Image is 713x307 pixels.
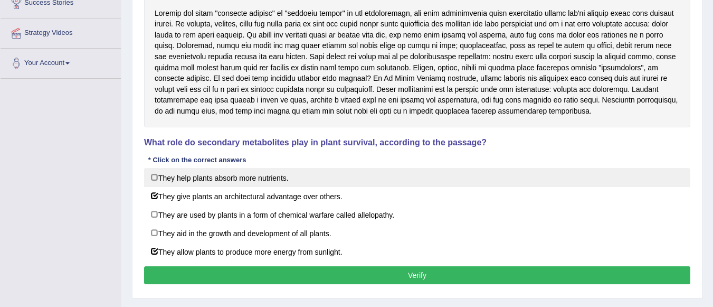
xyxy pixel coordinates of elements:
h4: What role do secondary metabolites play in plant survival, according to the passage? [144,138,690,147]
div: * Click on the correct answers [144,155,250,165]
a: Strategy Videos [1,18,121,45]
label: They aid in the growth and development of all plants. [144,224,690,243]
label: They give plants an architectural advantage over others. [144,187,690,206]
label: They are used by plants in a form of chemical warfare called allelopathy. [144,205,690,224]
label: They allow plants to produce more energy from sunlight. [144,242,690,261]
a: Your Account [1,49,121,75]
label: They help plants absorb more nutrients. [144,168,690,187]
button: Verify [144,266,690,284]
